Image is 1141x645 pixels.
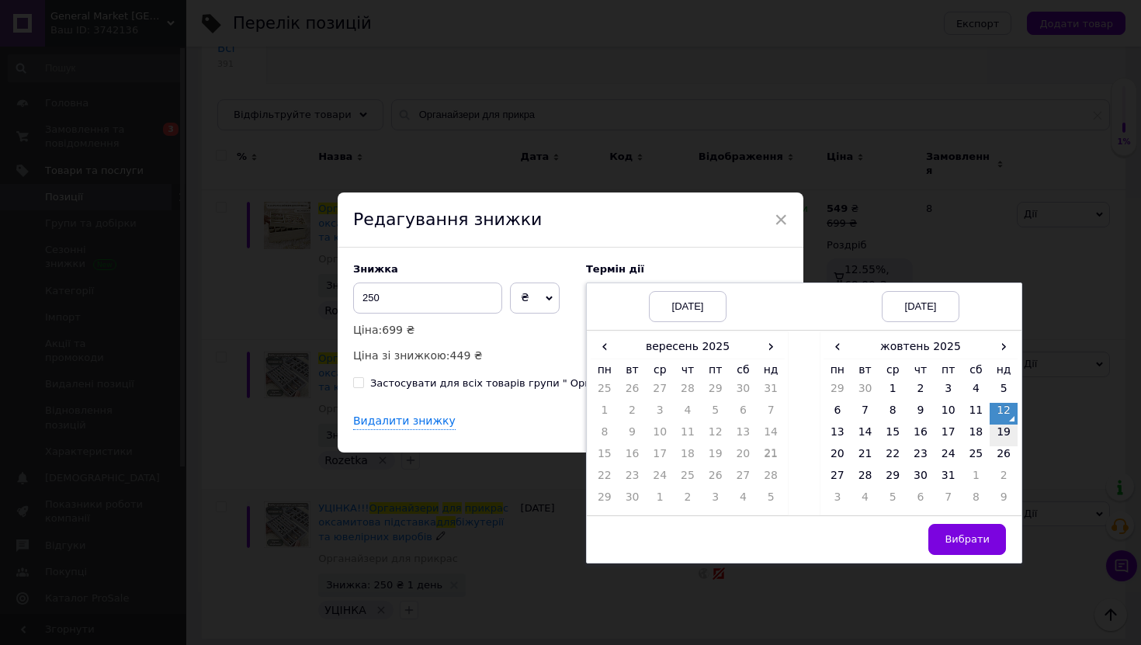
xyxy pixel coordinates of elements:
td: 28 [674,381,702,403]
span: › [757,335,785,358]
td: 14 [851,425,879,446]
td: 3 [935,381,962,403]
td: 10 [935,403,962,425]
td: 19 [702,446,730,468]
td: 6 [907,490,935,511]
div: [DATE] [882,291,959,322]
td: 10 [646,425,674,446]
td: 1 [646,490,674,511]
th: пт [702,359,730,381]
td: 25 [962,446,990,468]
p: Ціна зі знижкою: [353,347,570,364]
td: 18 [674,446,702,468]
td: 5 [879,490,907,511]
td: 25 [674,468,702,490]
td: 9 [619,425,647,446]
td: 15 [879,425,907,446]
td: 9 [990,490,1018,511]
td: 8 [591,425,619,446]
th: пт [935,359,962,381]
td: 4 [730,490,758,511]
span: › [990,335,1018,358]
th: нд [757,359,785,381]
td: 26 [990,446,1018,468]
button: Вибрати [928,524,1006,555]
td: 2 [674,490,702,511]
td: 27 [824,468,851,490]
td: 14 [757,425,785,446]
td: 1 [879,381,907,403]
td: 27 [646,381,674,403]
td: 12 [990,403,1018,425]
th: жовтень 2025 [851,335,990,359]
td: 17 [646,446,674,468]
td: 7 [757,403,785,425]
td: 22 [879,446,907,468]
td: 5 [990,381,1018,403]
td: 7 [935,490,962,511]
td: 12 [702,425,730,446]
th: вересень 2025 [619,335,758,359]
div: Застосувати для всіх товарів групи " Органайзери для прикрас" [370,376,714,390]
td: 30 [619,490,647,511]
td: 8 [879,403,907,425]
td: 21 [851,446,879,468]
label: Термін дії [586,263,788,275]
td: 21 [757,446,785,468]
td: 4 [851,490,879,511]
td: 24 [646,468,674,490]
td: 30 [907,468,935,490]
td: 28 [757,468,785,490]
div: Видалити знижку [353,414,456,430]
td: 11 [674,425,702,446]
span: Знижка [353,263,398,275]
td: 15 [591,446,619,468]
span: 699 ₴ [382,324,414,336]
td: 4 [962,381,990,403]
span: ‹ [591,335,619,358]
input: 0 [353,283,502,314]
td: 3 [646,403,674,425]
th: вт [851,359,879,381]
td: 6 [730,403,758,425]
span: × [774,206,788,233]
td: 20 [824,446,851,468]
td: 2 [907,381,935,403]
th: нд [990,359,1018,381]
span: ₴ [521,291,529,303]
td: 22 [591,468,619,490]
span: 449 ₴ [450,349,483,362]
td: 28 [851,468,879,490]
th: ср [646,359,674,381]
td: 20 [730,446,758,468]
td: 3 [702,490,730,511]
td: 25 [591,381,619,403]
td: 18 [962,425,990,446]
td: 8 [962,490,990,511]
td: 13 [730,425,758,446]
td: 27 [730,468,758,490]
td: 29 [824,381,851,403]
td: 23 [907,446,935,468]
span: Редагування знижки [353,210,542,229]
td: 29 [879,468,907,490]
td: 2 [619,403,647,425]
th: чт [674,359,702,381]
td: 11 [962,403,990,425]
td: 30 [851,381,879,403]
td: 6 [824,403,851,425]
th: сб [962,359,990,381]
td: 13 [824,425,851,446]
td: 30 [730,381,758,403]
td: 26 [702,468,730,490]
td: 24 [935,446,962,468]
td: 31 [757,381,785,403]
span: Вибрати [945,533,990,545]
td: 26 [619,381,647,403]
td: 4 [674,403,702,425]
td: 2 [990,468,1018,490]
th: чт [907,359,935,381]
th: пн [824,359,851,381]
th: сб [730,359,758,381]
td: 5 [702,403,730,425]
